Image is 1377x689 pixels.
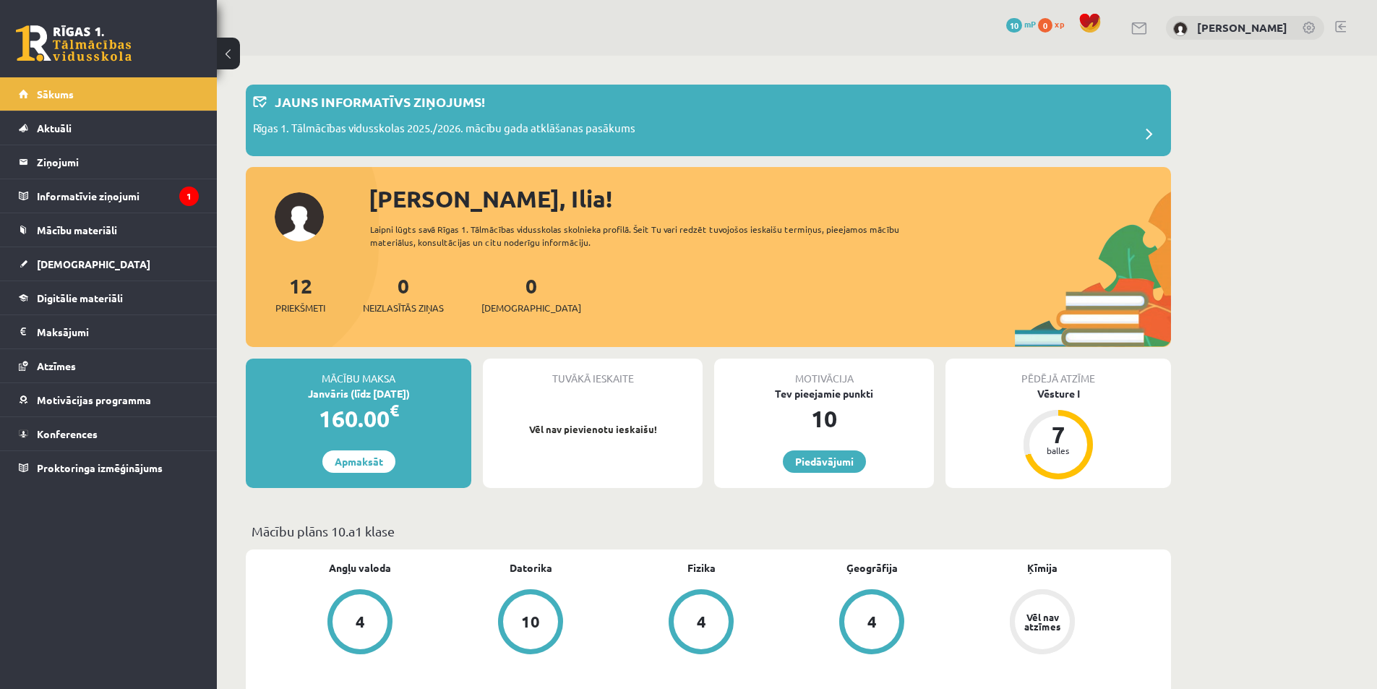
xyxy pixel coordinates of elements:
a: 4 [275,589,445,657]
span: Motivācijas programma [37,393,151,406]
div: 4 [697,614,706,630]
a: Digitālie materiāli [19,281,199,314]
div: Vēl nav atzīmes [1022,612,1063,631]
div: 160.00 [246,401,471,436]
span: 10 [1006,18,1022,33]
a: 10 [445,589,616,657]
img: Ilia Ganebnyi [1173,22,1188,36]
div: Laipni lūgts savā Rīgas 1. Tālmācības vidusskolas skolnieka profilā. Šeit Tu vari redzēt tuvojošo... [370,223,925,249]
div: Vēsture I [945,386,1171,401]
a: Apmaksāt [322,450,395,473]
p: Jauns informatīvs ziņojums! [275,92,485,111]
a: Vēl nav atzīmes [957,589,1128,657]
div: Pēdējā atzīme [945,359,1171,386]
span: Mācību materiāli [37,223,117,236]
a: Proktoringa izmēģinājums [19,451,199,484]
span: [DEMOGRAPHIC_DATA] [37,257,150,270]
span: Atzīmes [37,359,76,372]
a: Ķīmija [1027,560,1058,575]
a: Atzīmes [19,349,199,382]
a: Vēsture I 7 balles [945,386,1171,482]
span: [DEMOGRAPHIC_DATA] [481,301,581,315]
span: Aktuāli [37,121,72,134]
a: 12Priekšmeti [275,273,325,315]
div: Tuvākā ieskaite [483,359,703,386]
span: xp [1055,18,1064,30]
a: [PERSON_NAME] [1197,20,1287,35]
a: Ziņojumi [19,145,199,179]
span: € [390,400,399,421]
a: 4 [786,589,957,657]
div: Mācību maksa [246,359,471,386]
div: balles [1037,446,1080,455]
span: Proktoringa izmēģinājums [37,461,163,474]
legend: Ziņojumi [37,145,199,179]
div: 10 [521,614,540,630]
a: Fizika [687,560,716,575]
a: Piedāvājumi [783,450,866,473]
span: 0 [1038,18,1052,33]
i: 1 [179,187,199,206]
a: Motivācijas programma [19,383,199,416]
span: Sākums [37,87,74,100]
div: [PERSON_NAME], Ilia! [369,181,1171,216]
a: Jauns informatīvs ziņojums! Rīgas 1. Tālmācības vidusskolas 2025./2026. mācību gada atklāšanas pa... [253,92,1164,149]
p: Mācību plāns 10.a1 klase [252,521,1165,541]
span: mP [1024,18,1036,30]
a: Angļu valoda [329,560,391,575]
div: 4 [356,614,365,630]
a: 0 xp [1038,18,1071,30]
p: Rīgas 1. Tālmācības vidusskolas 2025./2026. mācību gada atklāšanas pasākums [253,120,635,140]
span: Digitālie materiāli [37,291,123,304]
a: Ģeogrāfija [846,560,898,575]
a: Sākums [19,77,199,111]
div: 4 [867,614,877,630]
a: 10 mP [1006,18,1036,30]
div: 7 [1037,423,1080,446]
a: 4 [616,589,786,657]
p: Vēl nav pievienotu ieskaišu! [490,422,695,437]
a: Aktuāli [19,111,199,145]
a: 0[DEMOGRAPHIC_DATA] [481,273,581,315]
a: Mācību materiāli [19,213,199,247]
div: Tev pieejamie punkti [714,386,934,401]
a: Informatīvie ziņojumi1 [19,179,199,213]
a: [DEMOGRAPHIC_DATA] [19,247,199,281]
a: 0Neizlasītās ziņas [363,273,444,315]
a: Rīgas 1. Tālmācības vidusskola [16,25,132,61]
span: Neizlasītās ziņas [363,301,444,315]
span: Konferences [37,427,98,440]
div: Motivācija [714,359,934,386]
legend: Maksājumi [37,315,199,348]
legend: Informatīvie ziņojumi [37,179,199,213]
a: Maksājumi [19,315,199,348]
div: 10 [714,401,934,436]
a: Konferences [19,417,199,450]
span: Priekšmeti [275,301,325,315]
a: Datorika [510,560,552,575]
div: Janvāris (līdz [DATE]) [246,386,471,401]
